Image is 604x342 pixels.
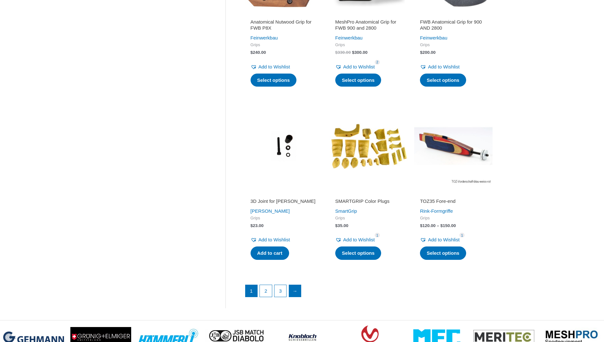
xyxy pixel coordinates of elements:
[428,64,459,69] span: Add to Wishlist
[420,216,487,221] span: Grips
[335,19,402,31] h2: MeshPro Anatomical Grip for FWB 900 and 2800
[420,235,459,244] a: Add to Wishlist
[335,208,357,214] a: SmartGrip
[459,233,465,238] span: 1
[420,208,453,214] a: Rink-Formgriffe
[335,246,381,260] a: Select options for “SMARTGRIP Color Plugs”
[251,189,317,197] iframe: Customer reviews powered by Trustpilot
[251,11,317,19] iframe: Customer reviews powered by Trustpilot
[420,50,423,55] span: $
[420,35,447,40] a: Feinwerkbau
[343,237,375,242] span: Add to Wishlist
[440,223,456,228] bdi: 150.00
[251,50,253,55] span: $
[251,235,290,244] a: Add to Wishlist
[259,64,290,69] span: Add to Wishlist
[245,107,323,185] img: 3D Joint
[330,107,408,185] img: SMARTGRIP Color Plugs
[251,50,266,55] bdi: 240.00
[343,64,375,69] span: Add to Wishlist
[420,19,487,31] h2: FWB Anatomical Grip for 900 AND 2800
[352,50,354,55] span: $
[251,246,289,260] a: Add to cart: “3D Joint for Walther Grip”
[251,35,278,40] a: Feinwerkbau
[335,62,375,71] a: Add to Wishlist
[375,233,380,238] span: 1
[335,74,381,87] a: Select options for “MeshPro Anatomical Grip for FWB 900 and 2800”
[335,223,338,228] span: $
[420,223,423,228] span: $
[335,35,363,40] a: Feinwerkbau
[420,62,459,71] a: Add to Wishlist
[260,285,272,297] a: Page 2
[251,62,290,71] a: Add to Wishlist
[259,237,290,242] span: Add to Wishlist
[335,216,402,221] span: Grips
[335,223,348,228] bdi: 35.00
[251,216,317,221] span: Grips
[251,42,317,48] span: Grips
[420,11,487,19] iframe: Customer reviews powered by Trustpilot
[420,246,466,260] a: Select options for “TOZ35 Fore-end”
[251,198,317,204] h2: 3D Joint for [PERSON_NAME]
[420,198,487,204] h2: TOZ35 Fore-end
[251,74,297,87] a: Select options for “Anatomical Nutwood Grip for FWB P8X”
[420,189,487,197] iframe: Customer reviews powered by Trustpilot
[245,285,493,301] nav: Product Pagination
[375,60,380,65] span: 2
[274,285,287,297] a: Page 3
[251,223,264,228] bdi: 23.00
[289,285,301,297] a: →
[245,285,258,297] span: Page 1
[420,19,487,34] a: FWB Anatomical Grip for 900 AND 2800
[335,11,402,19] iframe: Customer reviews powered by Trustpilot
[420,42,487,48] span: Grips
[251,19,317,34] a: Anatomical Nutwood Grip for FWB P8X
[335,198,402,204] h2: SMARTGRIP Color Plugs
[251,208,290,214] a: [PERSON_NAME]
[594,329,601,336] span: >
[420,74,466,87] a: Select options for “FWB Anatomical Grip for 900 AND 2800”
[352,50,367,55] bdi: 300.00
[440,223,443,228] span: $
[251,223,253,228] span: $
[335,50,338,55] span: $
[251,19,317,31] h2: Anatomical Nutwood Grip for FWB P8X
[335,235,375,244] a: Add to Wishlist
[420,50,436,55] bdi: 200.00
[335,189,402,197] iframe: Customer reviews powered by Trustpilot
[251,198,317,207] a: 3D Joint for [PERSON_NAME]
[335,50,351,55] bdi: 330.00
[437,223,439,228] span: –
[428,237,459,242] span: Add to Wishlist
[335,198,402,207] a: SMARTGRIP Color Plugs
[335,19,402,34] a: MeshPro Anatomical Grip for FWB 900 and 2800
[420,198,487,207] a: TOZ35 Fore-end
[335,42,402,48] span: Grips
[420,223,436,228] bdi: 120.00
[414,107,493,185] img: TOZ35 Fore-end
